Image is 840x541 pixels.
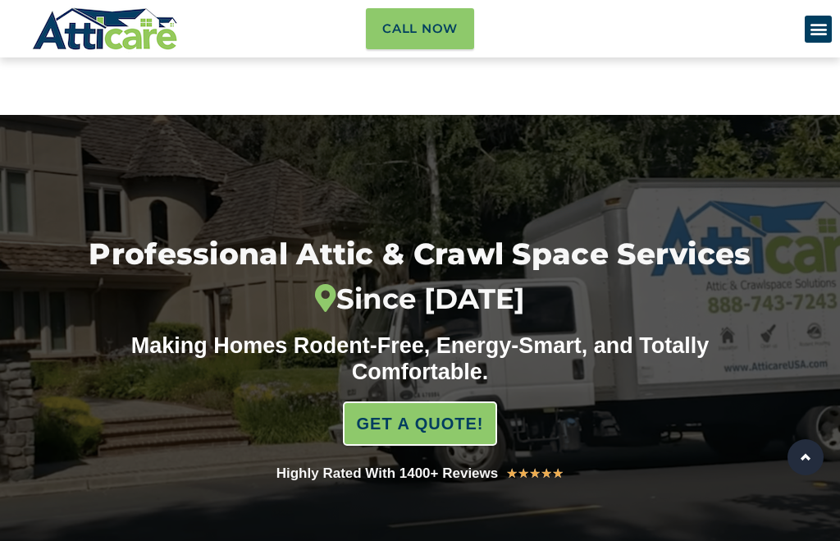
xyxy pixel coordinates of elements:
span: Call Now [382,16,458,41]
div: Since [DATE] [12,282,828,316]
a: GET A QUOTE! [343,401,498,446]
i: ★ [541,463,552,484]
div: Menu Toggle [805,16,832,43]
div: 5/5 [506,463,564,484]
i: ★ [506,463,518,484]
div: Making Homes Rodent-Free, Energy-Smart, and Totally Comfortable. [94,332,746,386]
i: ★ [518,463,529,484]
i: ★ [529,463,541,484]
h1: Professional Attic & Crawl Space Services [12,237,828,316]
i: ★ [552,463,564,484]
div: Highly Rated With 1400+ Reviews [276,462,499,485]
span: GET A QUOTE! [357,407,484,440]
a: Call Now [366,8,474,49]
